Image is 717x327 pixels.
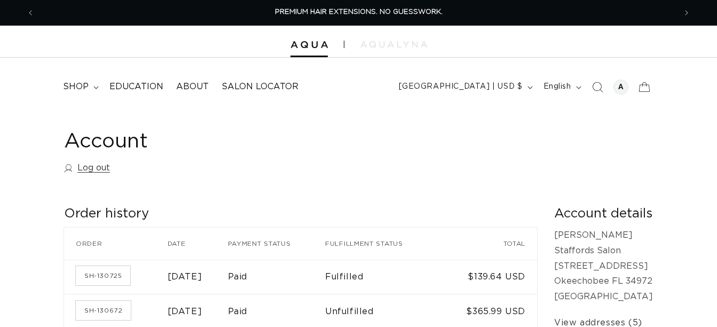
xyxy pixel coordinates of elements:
summary: Search [586,75,609,99]
button: Previous announcement [19,3,42,23]
p: [PERSON_NAME] Staffords Salon [STREET_ADDRESS] Okeechobee FL 34972 [GEOGRAPHIC_DATA] [554,228,653,305]
time: [DATE] [168,272,202,281]
h1: Account [64,129,653,155]
td: $139.64 USD [442,260,537,294]
span: English [543,81,571,92]
button: [GEOGRAPHIC_DATA] | USD $ [392,77,537,97]
th: Fulfillment status [325,228,442,260]
span: [GEOGRAPHIC_DATA] | USD $ [399,81,523,92]
span: Education [109,81,163,92]
a: About [170,75,215,99]
h2: Account details [554,206,653,222]
span: About [176,81,209,92]
span: PREMIUM HAIR EXTENSIONS. NO GUESSWORK. [275,9,443,15]
button: Next announcement [675,3,698,23]
span: Salon Locator [222,81,298,92]
a: Order number SH-130725 [76,266,130,285]
th: Payment status [228,228,325,260]
th: Order [64,228,168,260]
a: Salon Locator [215,75,305,99]
span: shop [63,81,89,92]
img: aqualyna.com [360,41,427,48]
h2: Order history [64,206,537,222]
a: Education [103,75,170,99]
td: Fulfilled [325,260,442,294]
button: English [537,77,586,97]
summary: shop [57,75,103,99]
img: Aqua Hair Extensions [290,41,328,49]
time: [DATE] [168,307,202,316]
td: Paid [228,260,325,294]
th: Date [168,228,228,260]
th: Total [442,228,537,260]
a: Log out [64,160,110,176]
a: Order number SH-130672 [76,301,131,320]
